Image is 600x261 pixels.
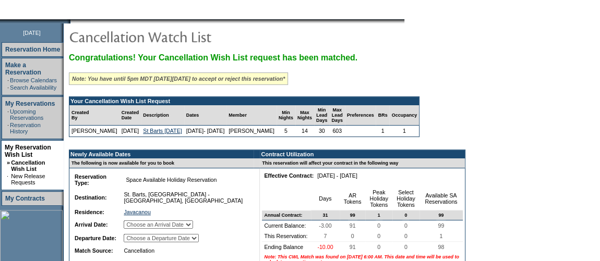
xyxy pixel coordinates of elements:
td: Occupancy [389,105,419,126]
a: New Release Requests [11,173,45,185]
td: Preferences [345,105,376,126]
td: Min Lead Days [314,105,330,126]
span: 0 [349,231,356,241]
span: 0 [402,220,410,231]
span: 1 [376,210,382,220]
span: 91 [347,242,358,252]
td: Your Cancellation Wish List Request [69,97,419,105]
span: 99 [436,220,446,231]
td: Days [311,187,340,210]
a: Reservation Home [5,46,60,53]
a: Search Availability [10,84,56,91]
td: Max Lead Days [329,105,345,126]
td: Created By [69,105,119,126]
span: 1 [437,231,445,241]
td: AR Tokens [340,187,366,210]
b: Effective Contract: [264,172,314,179]
td: Dates [184,105,227,126]
span: 91 [347,220,358,231]
span: 0 [375,231,382,241]
td: This reservation will affect your contract in the following way [260,158,465,168]
td: Member [226,105,277,126]
td: 603 [329,126,345,136]
td: [DATE] [119,126,141,136]
img: blank.gif [70,19,71,23]
b: Departure Date: [75,235,116,241]
td: The following is now available for you to book [69,158,254,168]
a: Upcoming Reservations [10,108,43,121]
td: [PERSON_NAME] [69,126,119,136]
a: Cancellation Wish List [11,159,45,172]
span: 98 [436,242,446,252]
a: Make a Reservation [5,61,41,76]
span: 0 [375,242,382,252]
td: · [7,122,9,134]
td: [PERSON_NAME] [226,126,277,136]
td: [DATE]- [DATE] [184,126,227,136]
span: 7 [321,231,329,241]
td: 1 [376,126,389,136]
span: 0 [402,242,410,252]
td: Min Nights [277,105,295,126]
b: Reservation Type: [75,173,106,186]
a: Reservation History [10,122,41,134]
a: Browse Calendars [10,77,57,83]
span: 31 [320,210,330,220]
td: · [7,77,9,83]
td: BRs [376,105,389,126]
img: promoShadowLeftCorner.gif [67,19,70,23]
span: -3.00 [317,220,333,231]
td: Annual Contract: [262,210,311,220]
i: Note: You have until 5pm MDT [DATE][DATE] to accept or reject this reservation* [72,76,285,82]
a: My Reservation Wish List [5,144,51,158]
b: Residence: [75,209,104,215]
span: 0 [402,231,410,241]
td: This Reservation: [262,231,311,242]
b: Destination: [75,194,107,201]
td: Max Nights [295,105,314,126]
a: Javacanou [124,209,151,215]
td: Ending Balance [262,242,311,252]
span: 0 [402,210,409,220]
td: Peak Holiday Tokens [365,187,392,210]
td: 5 [277,126,295,136]
td: Created Date [119,105,141,126]
td: Current Balance: [262,220,311,231]
td: 30 [314,126,330,136]
td: Description [141,105,184,126]
td: Contract Utilization [260,150,465,158]
td: St. Barts, [GEOGRAPHIC_DATA] - [GEOGRAPHIC_DATA], [GEOGRAPHIC_DATA] [122,189,250,206]
a: My Reservations [5,100,55,107]
span: Congratulations! Your Cancellation Wish List request has been matched. [69,53,357,62]
span: Space Available Holiday Reservation [124,175,219,185]
td: Available SA Reservations [419,187,463,210]
a: St Barts [DATE] [143,128,182,134]
span: 99 [348,210,357,220]
td: 1 [389,126,419,136]
td: · [7,108,9,121]
span: [DATE] [23,30,41,36]
td: Select Holiday Tokens [392,187,419,210]
b: Arrival Date: [75,221,107,228]
span: -10.00 [315,242,335,252]
a: My Contracts [5,195,45,202]
b: Match Source: [75,247,113,254]
b: » [7,159,10,166]
span: 0 [375,220,382,231]
td: · [7,173,10,185]
td: Cancellation [122,245,250,256]
td: Newly Available Dates [69,150,254,158]
img: pgTtlCancellationNotification.gif [69,26,278,47]
td: 14 [295,126,314,136]
span: 99 [436,210,446,220]
td: · [7,84,9,91]
nobr: [DATE] - [DATE] [317,172,357,179]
